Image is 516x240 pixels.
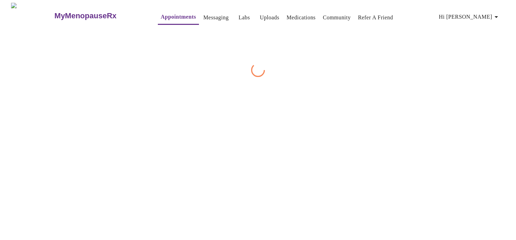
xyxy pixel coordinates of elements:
a: Community [323,13,351,22]
a: Messaging [203,13,229,22]
a: Refer a Friend [358,13,393,22]
span: Hi [PERSON_NAME] [439,12,500,22]
button: Refer a Friend [355,11,396,25]
a: Uploads [260,13,279,22]
a: Appointments [161,12,196,22]
a: Labs [239,13,250,22]
button: Medications [284,11,318,25]
button: Community [320,11,354,25]
a: Medications [287,13,316,22]
a: MyMenopauseRx [54,4,144,28]
button: Uploads [257,11,282,25]
button: Labs [233,11,255,25]
h3: MyMenopauseRx [55,11,117,20]
button: Appointments [158,10,199,25]
button: Hi [PERSON_NAME] [436,10,503,24]
button: Messaging [201,11,231,25]
img: MyMenopauseRx Logo [11,3,54,29]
